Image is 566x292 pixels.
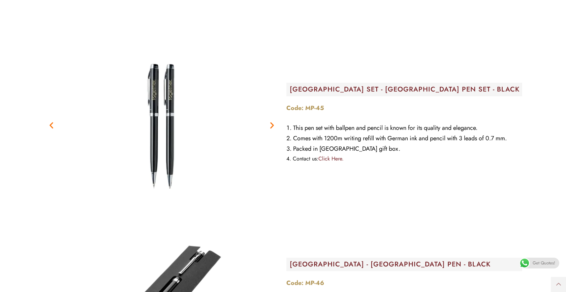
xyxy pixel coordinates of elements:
li: This pen set with ballpen and pencil is known for its quality and elegance. [286,123,522,133]
h2: [GEOGRAPHIC_DATA] - [GEOGRAPHIC_DATA] PEN - BLACK [290,261,522,268]
img: P-47-3 [77,41,246,209]
h2: [GEOGRAPHIC_DATA] SET - [GEOGRAPHIC_DATA] PEN SET - BLACK [290,86,522,93]
strong: Code: MP-45 [286,104,324,112]
div: Next slide [268,121,276,130]
span: Get Quotes! [533,258,555,268]
div: Previous slide [47,121,56,130]
div: 3 / 3 [44,41,280,209]
a: Click Here. [318,155,344,162]
li: Packed in [GEOGRAPHIC_DATA] gift box. [286,144,522,154]
strong: Code: MP-46 [286,279,324,287]
li: Contact us: [286,154,522,163]
div: Image Carousel [44,41,280,209]
li: Comes with 1200m writing refill with German ink and pencil with 3 leads of 0.7 mm. [286,133,522,144]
